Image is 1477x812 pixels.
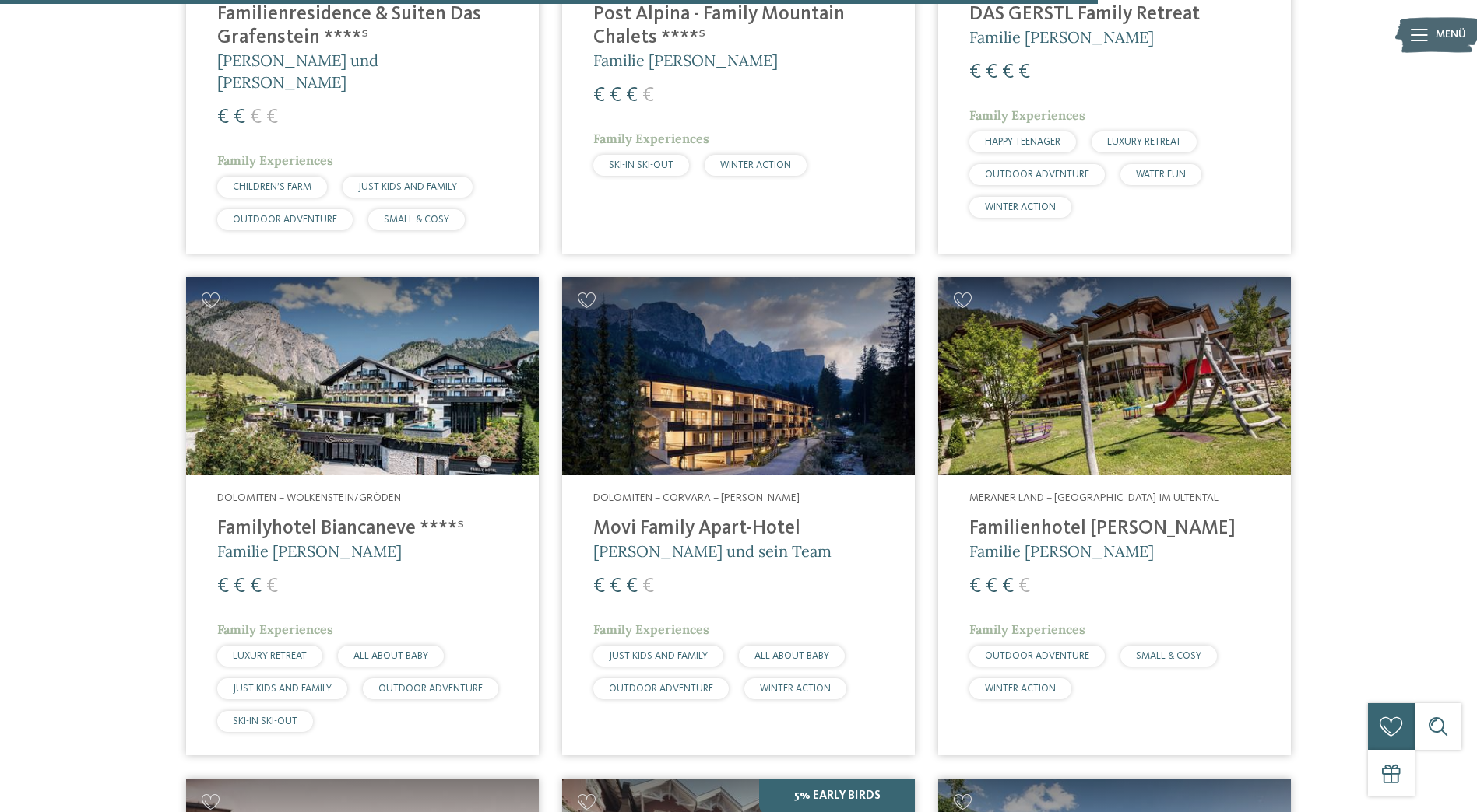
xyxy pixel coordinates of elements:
[720,160,791,170] span: WINTER ACTION
[626,576,638,597] span: €
[234,576,245,597] span: €
[378,684,483,694] span: OUTDOOR ADVENTURE
[217,541,402,561] span: Familie [PERSON_NAME]
[593,621,709,637] span: Family Experiences
[626,86,638,106] span: €
[562,277,915,475] img: Familienhotels gesucht? Hier findet ihr die besten!
[233,215,337,225] span: OUTDOOR ADVENTURE
[250,576,262,597] span: €
[217,152,333,168] span: Family Experiences
[593,86,605,106] span: €
[593,576,605,597] span: €
[593,131,709,146] span: Family Experiences
[985,651,1089,661] span: OUTDOOR ADVENTURE
[250,107,262,128] span: €
[384,215,449,225] span: SMALL & COSY
[593,541,832,561] span: [PERSON_NAME] und sein Team
[1002,62,1014,82] span: €
[610,576,621,597] span: €
[233,651,307,661] span: LUXURY RETREAT
[969,107,1085,123] span: Family Experiences
[642,86,654,106] span: €
[985,202,1056,212] span: WINTER ACTION
[754,651,829,661] span: ALL ABOUT BABY
[985,170,1089,180] span: OUTDOOR ADVENTURE
[969,492,1219,503] span: Meraner Land – [GEOGRAPHIC_DATA] im Ultental
[358,182,457,192] span: JUST KIDS AND FAMILY
[217,492,401,503] span: Dolomiten – Wolkenstein/Gröden
[610,86,621,106] span: €
[969,621,1085,637] span: Family Experiences
[217,621,333,637] span: Family Experiences
[1018,576,1030,597] span: €
[1107,137,1181,147] span: LUXURY RETREAT
[985,137,1060,147] span: HAPPY TEENAGER
[217,107,229,128] span: €
[969,27,1154,47] span: Familie [PERSON_NAME]
[609,160,673,170] span: SKI-IN SKI-OUT
[969,3,1260,26] h4: DAS GERSTL Family Retreat
[217,517,508,541] h4: Familyhotel Biancaneve ****ˢ
[217,576,229,597] span: €
[266,576,278,597] span: €
[234,107,245,128] span: €
[760,684,831,694] span: WINTER ACTION
[642,576,654,597] span: €
[938,277,1291,755] a: Familienhotels gesucht? Hier findet ihr die besten! Meraner Land – [GEOGRAPHIC_DATA] im Ultental ...
[593,492,800,503] span: Dolomiten – Corvara – [PERSON_NAME]
[969,62,981,82] span: €
[1002,576,1014,597] span: €
[986,62,997,82] span: €
[186,277,539,475] img: Familienhotels gesucht? Hier findet ihr die besten!
[986,576,997,597] span: €
[609,651,708,661] span: JUST KIDS AND FAMILY
[985,684,1056,694] span: WINTER ACTION
[969,517,1260,541] h4: Familienhotel [PERSON_NAME]
[217,51,378,92] span: [PERSON_NAME] und [PERSON_NAME]
[233,716,297,726] span: SKI-IN SKI-OUT
[1136,170,1186,180] span: WATER FUN
[969,541,1154,561] span: Familie [PERSON_NAME]
[353,651,428,661] span: ALL ABOUT BABY
[969,576,981,597] span: €
[1018,62,1030,82] span: €
[233,182,311,192] span: CHILDREN’S FARM
[593,51,778,70] span: Familie [PERSON_NAME]
[938,277,1291,475] img: Familienhotels gesucht? Hier findet ihr die besten!
[186,277,539,755] a: Familienhotels gesucht? Hier findet ihr die besten! Dolomiten – Wolkenstein/Gröden Familyhotel Bi...
[217,3,508,50] h4: Familienresidence & Suiten Das Grafenstein ****ˢ
[593,3,884,50] h4: Post Alpina - Family Mountain Chalets ****ˢ
[1136,651,1201,661] span: SMALL & COSY
[609,684,713,694] span: OUTDOOR ADVENTURE
[233,684,332,694] span: JUST KIDS AND FAMILY
[562,277,915,755] a: Familienhotels gesucht? Hier findet ihr die besten! Dolomiten – Corvara – [PERSON_NAME] Movi Fami...
[266,107,278,128] span: €
[593,517,884,541] h4: Movi Family Apart-Hotel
